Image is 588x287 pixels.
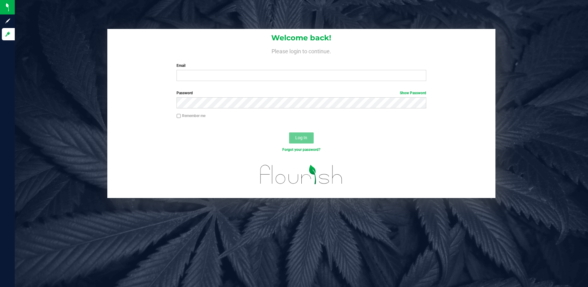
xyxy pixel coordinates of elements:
[177,63,426,68] label: Email
[107,47,496,54] h4: Please login to continue.
[107,34,496,42] h1: Welcome back!
[289,132,314,143] button: Log In
[295,135,307,140] span: Log In
[253,159,350,190] img: flourish_logo.svg
[5,18,11,24] inline-svg: Sign up
[5,31,11,37] inline-svg: Log in
[177,91,193,95] span: Password
[177,114,181,118] input: Remember me
[282,148,320,152] a: Forgot your password?
[400,91,426,95] a: Show Password
[177,113,205,119] label: Remember me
